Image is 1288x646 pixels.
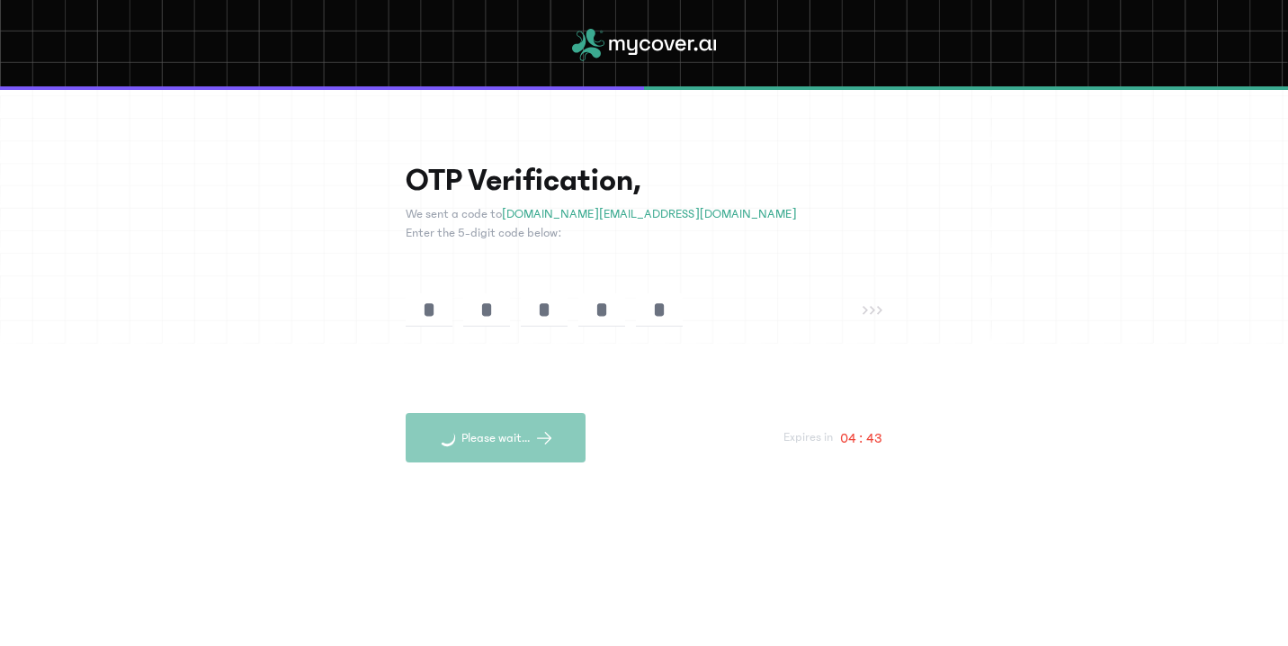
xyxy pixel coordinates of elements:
[840,427,882,449] p: 04 : 43
[406,162,882,198] h1: OTP Verification,
[406,224,882,243] p: Enter the 5-digit code below:
[406,205,882,224] p: We sent a code to
[502,207,797,221] span: [DOMAIN_NAME][EMAIL_ADDRESS][DOMAIN_NAME]
[406,413,586,462] button: Please wait...
[783,428,833,447] p: Expires in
